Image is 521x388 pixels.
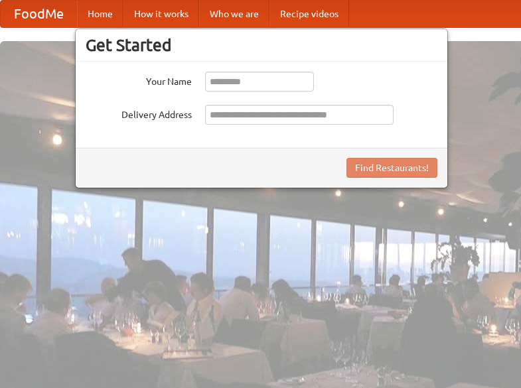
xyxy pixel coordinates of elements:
[86,35,437,55] h3: Get Started
[86,72,192,88] label: Your Name
[86,105,192,121] label: Delivery Address
[1,1,77,27] a: FoodMe
[346,158,437,178] button: Find Restaurants!
[123,1,199,27] a: How it works
[269,1,349,27] a: Recipe videos
[77,1,123,27] a: Home
[199,1,269,27] a: Who we are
